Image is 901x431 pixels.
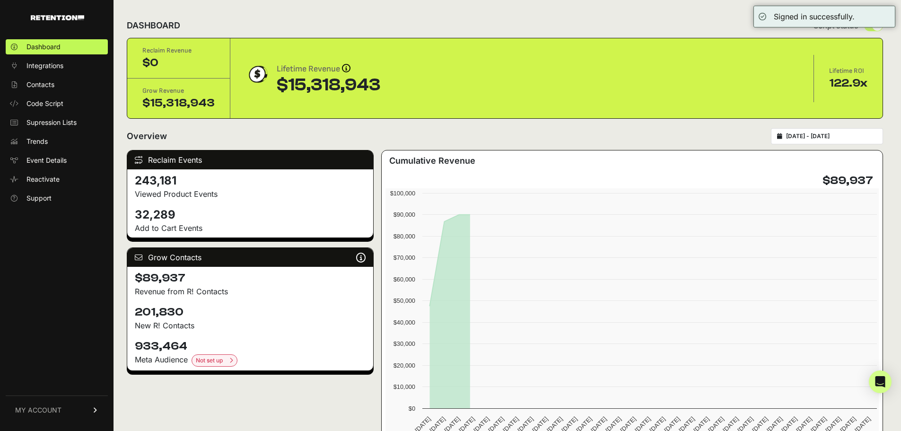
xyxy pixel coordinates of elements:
[389,154,475,167] h3: Cumulative Revenue
[6,191,108,206] a: Support
[394,319,415,326] text: $40,000
[127,150,373,169] div: Reclaim Events
[142,86,215,96] div: Grow Revenue
[127,19,180,32] h2: DASHBOARD
[26,118,77,127] span: Supression Lists
[15,405,61,415] span: MY ACCOUNT
[26,137,48,146] span: Trends
[394,233,415,240] text: $80,000
[394,383,415,390] text: $10,000
[394,340,415,347] text: $30,000
[26,194,52,203] span: Support
[394,211,415,218] text: $90,000
[6,134,108,149] a: Trends
[26,156,67,165] span: Event Details
[277,76,380,95] div: $15,318,943
[135,173,366,188] h4: 243,181
[6,396,108,424] a: MY ACCOUNT
[277,62,380,76] div: Lifetime Revenue
[6,39,108,54] a: Dashboard
[394,254,415,261] text: $70,000
[409,405,415,412] text: $0
[829,66,867,76] div: Lifetime ROI
[822,173,873,188] h4: $89,937
[26,99,63,108] span: Code Script
[6,172,108,187] a: Reactivate
[135,339,366,354] h4: 933,464
[390,190,415,197] text: $100,000
[245,62,269,86] img: dollar-coin-05c43ed7efb7bc0c12610022525b4bbbb207c7efeef5aecc26f025e68dcafac9.png
[6,58,108,73] a: Integrations
[31,15,84,20] img: Retention.com
[135,188,366,200] p: Viewed Product Events
[135,305,366,320] h4: 201,830
[394,276,415,283] text: $60,000
[6,153,108,168] a: Event Details
[127,130,167,143] h2: Overview
[6,77,108,92] a: Contacts
[26,80,54,89] span: Contacts
[26,61,63,70] span: Integrations
[774,11,855,22] div: Signed in successfully.
[135,207,366,222] h4: 32,289
[829,76,867,91] div: 122.9x
[26,175,60,184] span: Reactivate
[26,42,61,52] span: Dashboard
[135,222,366,234] p: Add to Cart Events
[142,46,215,55] div: Reclaim Revenue
[135,320,366,331] p: New R! Contacts
[869,370,892,393] div: Open Intercom Messenger
[135,271,366,286] h4: $89,937
[6,96,108,111] a: Code Script
[135,286,366,297] p: Revenue from R! Contacts
[142,96,215,111] div: $15,318,943
[394,362,415,369] text: $20,000
[142,55,215,70] div: $0
[6,115,108,130] a: Supression Lists
[127,248,373,267] div: Grow Contacts
[394,297,415,304] text: $50,000
[135,354,366,367] div: Meta Audience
